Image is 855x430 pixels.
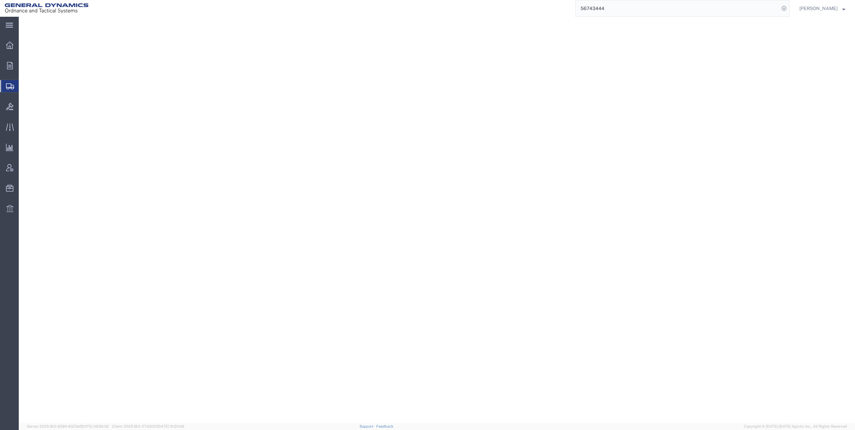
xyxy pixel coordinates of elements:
[376,424,393,428] a: Feedback
[744,424,847,429] span: Copyright © [DATE]-[DATE] Agistix Inc., All Rights Reserved
[576,0,779,16] input: Search for shipment number, reference number
[27,424,109,428] span: Server: 2025.18.0-659fc4323ef
[799,5,838,12] span: Timothy Kilraine
[81,424,109,428] span: [DATE] 09:50:32
[19,17,855,423] iframe: FS Legacy Container
[799,4,846,12] button: [PERSON_NAME]
[112,424,184,428] span: Client: 2025.18.0-27d3021
[157,424,184,428] span: [DATE] 10:20:09
[5,3,88,13] img: logo
[359,424,376,428] a: Support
